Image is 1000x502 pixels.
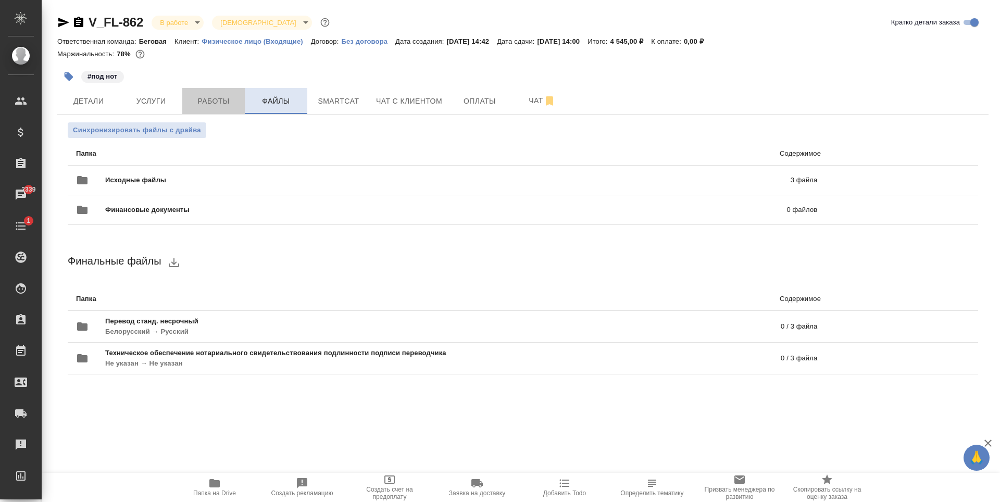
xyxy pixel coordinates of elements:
[684,37,711,45] p: 0,00 ₽
[152,16,204,30] div: В работе
[87,71,118,82] p: #под нот
[251,95,301,108] span: Файлы
[80,71,125,80] span: под нот
[212,16,311,30] div: В работе
[76,294,438,304] p: Папка
[105,205,488,215] span: Финансовые документы
[117,50,133,58] p: 78%
[311,37,342,45] p: Договор:
[376,95,442,108] span: Чат с клиентом
[73,125,201,135] span: Синхронизировать файлы с драйва
[70,197,95,222] button: folder
[174,37,202,45] p: Клиент:
[161,250,186,275] button: download
[105,316,490,327] span: Перевод станд. несрочный
[70,168,95,193] button: folder
[537,37,588,45] p: [DATE] 14:00
[964,445,990,471] button: 🙏
[105,348,614,358] span: Техническое обеспечение нотариального свидетельствования подлинности подписи переводчика
[614,353,817,363] p: 0 / 3 файла
[497,37,537,45] p: Дата сдачи:
[68,122,206,138] button: Синхронизировать файлы с драйва
[126,95,176,108] span: Услуги
[490,321,817,332] p: 0 / 3 файла
[891,17,960,28] span: Кратко детали заказа
[133,47,147,61] button: 840.00 RUB;
[89,15,143,29] a: V_FL-862
[438,294,821,304] p: Содержимое
[318,16,332,29] button: Доп статусы указывают на важность/срочность заказа
[651,37,684,45] p: К оплате:
[517,94,567,107] span: Чат
[202,36,311,45] a: Физическое лицо (Входящие)
[968,447,985,469] span: 🙏
[3,182,39,208] a: 2339
[610,37,652,45] p: 4 545,00 ₽
[68,255,161,267] span: Финальные файлы
[455,95,505,108] span: Оплаты
[189,95,239,108] span: Работы
[341,36,395,45] a: Без договора
[64,95,114,108] span: Детали
[57,16,70,29] button: Скопировать ссылку для ЯМессенджера
[314,95,364,108] span: Smartcat
[341,37,395,45] p: Без договора
[76,148,438,159] p: Папка
[57,37,139,45] p: Ответственная команда:
[139,37,174,45] p: Беговая
[157,18,191,27] button: В работе
[395,37,446,45] p: Дата создания:
[70,346,95,371] button: folder
[543,95,556,107] svg: Отписаться
[202,37,311,45] p: Физическое лицо (Входящие)
[478,175,817,185] p: 3 файла
[587,37,610,45] p: Итого:
[20,216,36,226] span: 1
[488,205,817,215] p: 0 файлов
[105,175,478,185] span: Исходные файлы
[438,148,821,159] p: Содержимое
[3,213,39,239] a: 1
[105,358,614,369] p: Не указан → Не указан
[447,37,497,45] p: [DATE] 14:42
[72,16,85,29] button: Скопировать ссылку
[105,327,490,337] p: Белорусский → Русский
[217,18,299,27] button: [DEMOGRAPHIC_DATA]
[15,184,42,195] span: 2339
[57,50,117,58] p: Маржинальность:
[70,314,95,339] button: folder
[57,65,80,88] button: Добавить тэг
